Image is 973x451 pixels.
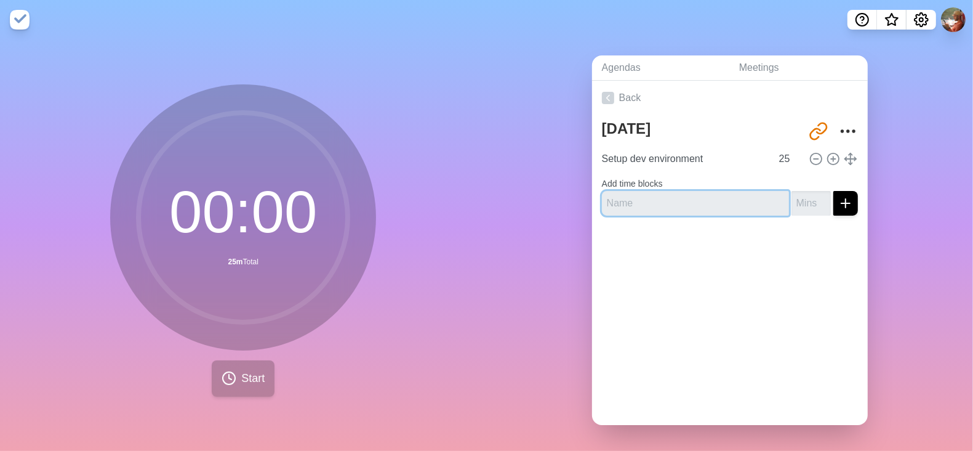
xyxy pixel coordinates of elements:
input: Name [602,191,789,216]
a: Meetings [729,55,868,81]
label: Add time blocks [602,179,663,189]
button: Help [847,10,877,30]
input: Mins [791,191,831,216]
input: Name [597,147,772,171]
button: Start [212,360,274,397]
img: timeblocks logo [10,10,30,30]
button: Share link [806,119,831,144]
a: Agendas [592,55,729,81]
button: More [836,119,860,144]
span: Start [241,370,265,387]
a: Back [592,81,868,115]
button: Settings [907,10,936,30]
button: What’s new [877,10,907,30]
input: Mins [774,147,804,171]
